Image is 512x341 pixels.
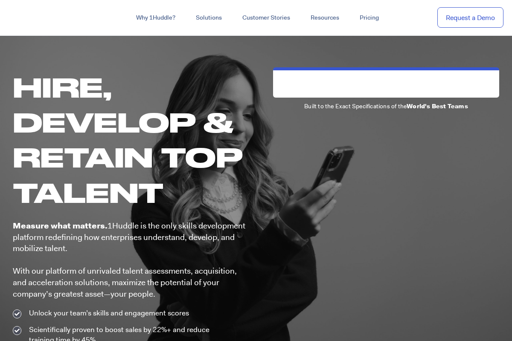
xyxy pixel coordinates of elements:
[300,10,349,26] a: Resources
[186,10,232,26] a: Solutions
[9,9,70,26] img: ...
[126,10,186,26] a: Why 1Huddle?
[437,7,503,28] a: Request a Demo
[349,10,389,26] a: Pricing
[407,102,468,110] b: World's Best Teams
[27,308,189,318] span: Unlock your team’s skills and engagement scores
[13,220,108,231] b: Measure what matters.
[13,69,247,210] h1: Hire, Develop & Retain Top Talent
[273,102,499,110] p: Built to the Exact Specifications of the
[232,10,300,26] a: Customer Stories
[13,220,247,300] p: 1Huddle is the only skills development platform redefining how enterprises understand, develop, a...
